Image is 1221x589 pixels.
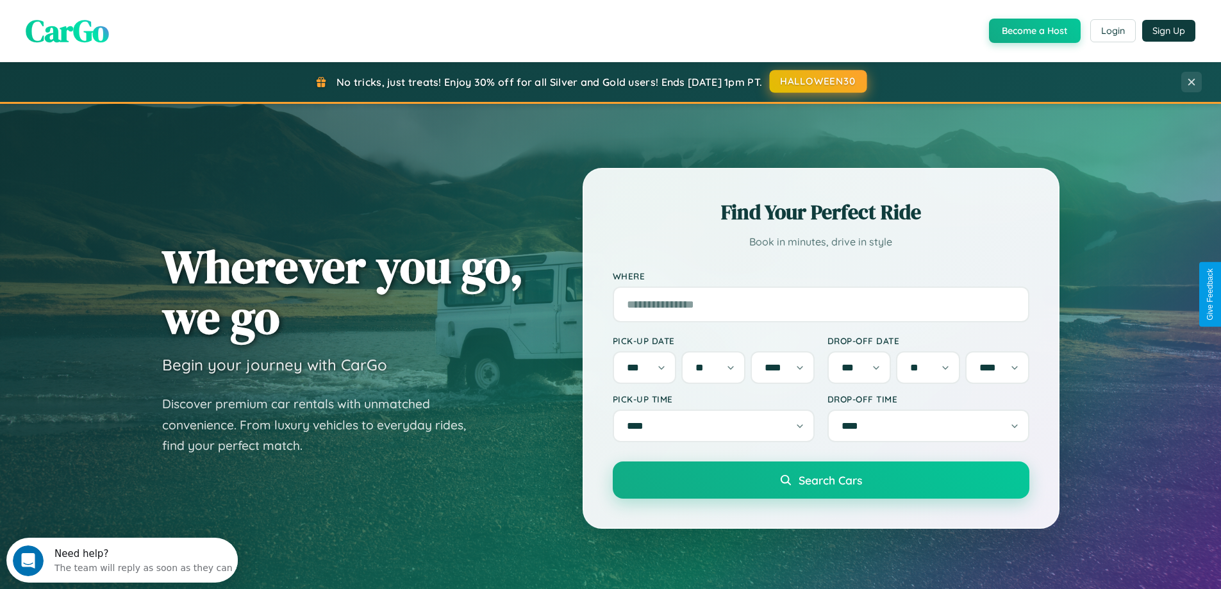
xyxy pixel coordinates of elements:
[613,394,815,404] label: Pick-up Time
[1142,20,1195,42] button: Sign Up
[13,545,44,576] iframe: Intercom live chat
[5,5,238,40] div: Open Intercom Messenger
[162,241,524,342] h1: Wherever you go, we go
[799,473,862,487] span: Search Cars
[48,11,226,21] div: Need help?
[613,198,1029,226] h2: Find Your Perfect Ride
[827,335,1029,346] label: Drop-off Date
[827,394,1029,404] label: Drop-off Time
[48,21,226,35] div: The team will reply as soon as they can
[26,10,109,52] span: CarGo
[770,70,867,93] button: HALLOWEEN30
[1090,19,1136,42] button: Login
[989,19,1081,43] button: Become a Host
[613,233,1029,251] p: Book in minutes, drive in style
[6,538,238,583] iframe: Intercom live chat discovery launcher
[162,355,387,374] h3: Begin your journey with CarGo
[336,76,762,88] span: No tricks, just treats! Enjoy 30% off for all Silver and Gold users! Ends [DATE] 1pm PT.
[613,335,815,346] label: Pick-up Date
[613,461,1029,499] button: Search Cars
[1206,269,1215,320] div: Give Feedback
[162,394,483,456] p: Discover premium car rentals with unmatched convenience. From luxury vehicles to everyday rides, ...
[613,270,1029,281] label: Where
